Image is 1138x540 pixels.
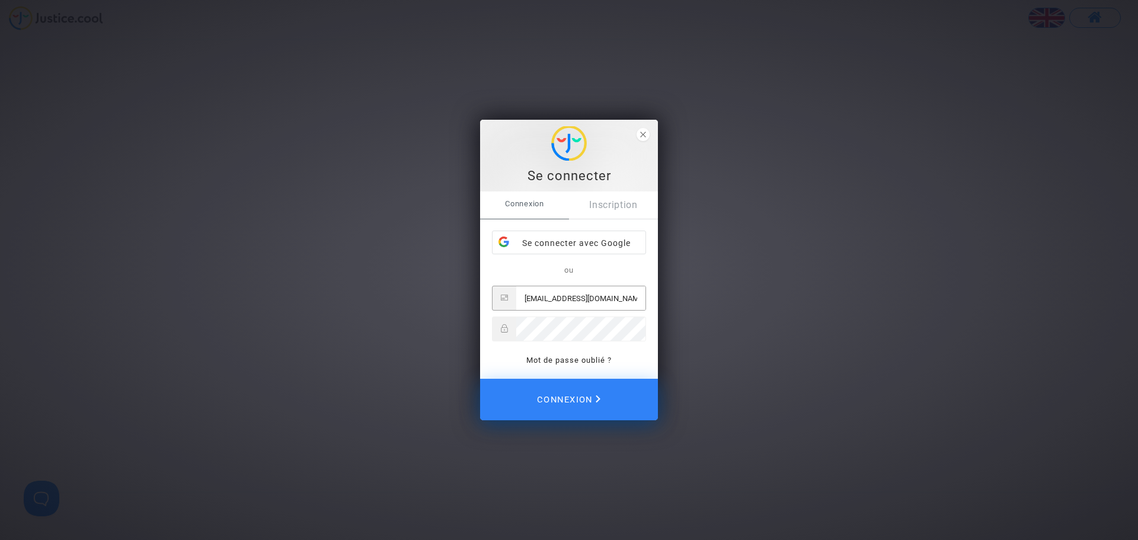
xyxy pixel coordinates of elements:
[480,191,569,216] span: Connexion
[487,167,651,185] div: Se connecter
[637,128,650,141] span: close
[493,231,645,255] div: Se connecter avec Google
[537,386,600,413] span: Connexion
[516,317,645,341] input: Password
[569,191,658,219] a: Inscription
[516,286,645,310] input: Email
[564,266,574,274] span: ou
[480,379,658,420] button: Connexion
[526,356,612,365] a: Mot de passe oublié ?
